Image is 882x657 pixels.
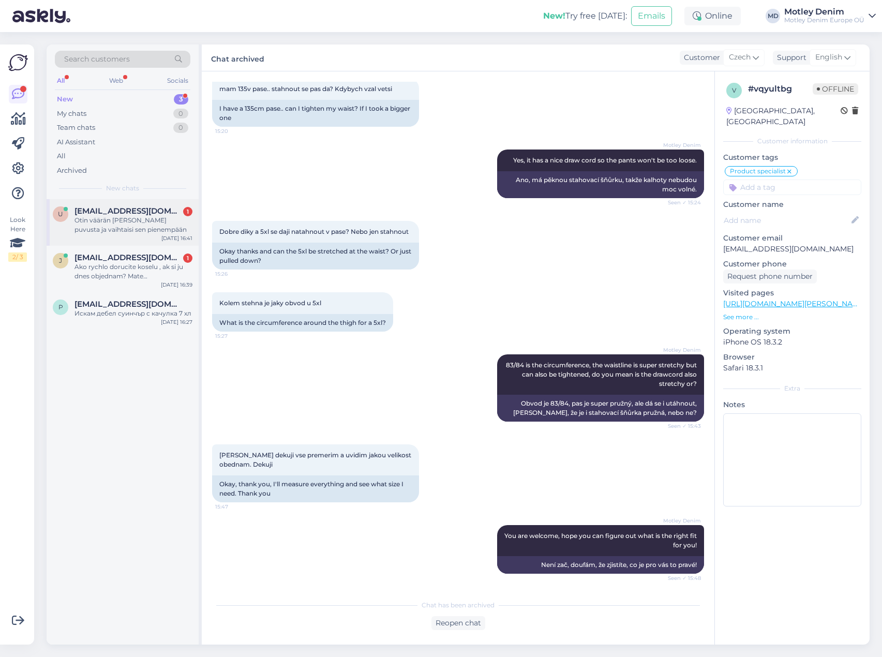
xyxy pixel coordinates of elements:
span: Motley Denim [662,141,701,149]
div: All [57,151,66,161]
div: What is the circumference around the thigh for a 5xl? [212,314,393,332]
div: Motley Denim Europe OÜ [784,16,864,24]
div: Web [107,74,125,87]
div: MD [766,9,780,23]
div: My chats [57,109,86,119]
span: 15:26 [215,270,254,278]
b: New! [543,11,565,21]
label: Chat archived [211,51,264,65]
div: Obvod je 83/84, pas je super pružný, ale dá se i utáhnout, [PERSON_NAME], že je i stahovací šňůrk... [497,395,704,422]
div: Request phone number [723,270,817,283]
span: p [58,303,63,311]
p: Notes [723,399,861,410]
p: [EMAIL_ADDRESS][DOMAIN_NAME] [723,244,861,255]
div: Socials [165,74,190,87]
div: Reopen chat [431,616,485,630]
div: Není zač, doufám, že zjistíte, co je pro vás to pravé! [497,556,704,574]
span: New chats [106,184,139,193]
div: Try free [DATE]: [543,10,627,22]
button: Emails [631,6,672,26]
span: 15:47 [215,503,254,511]
div: All [55,74,67,87]
p: iPhone OS 18.3.2 [723,337,861,348]
p: Browser [723,352,861,363]
div: Look Here [8,215,27,262]
span: 15:20 [215,127,254,135]
span: Motley Denim [662,346,701,354]
div: 3 [174,94,188,104]
div: Motley Denim [784,8,864,16]
div: Extra [723,384,861,393]
div: [DATE] 16:39 [161,281,192,289]
input: Add a tag [723,180,861,195]
a: Motley DenimMotley Denim Europe OÜ [784,8,876,24]
div: Customer information [723,137,861,146]
span: Offline [813,83,858,95]
p: Customer phone [723,259,861,270]
span: Motley Denim [662,517,701,525]
span: 83/84 is the circumference, the waistline is super stretchy but can also be tightened, do you mea... [506,361,698,387]
div: Support [773,52,806,63]
span: Seen ✓ 15:43 [662,422,701,430]
p: Customer name [723,199,861,210]
div: AI Assistant [57,137,95,147]
span: 15:27 [215,332,254,340]
span: j_bezek@yahoo.com [74,253,182,262]
input: Add name [724,215,849,226]
p: Operating system [723,326,861,337]
div: Okay, thank you, I'll measure everything and see what size I need. Thank you [212,475,419,502]
span: Seen ✓ 15:24 [662,199,701,206]
div: I have a 135cm pase.. can I tighten my waist? If I took a bigger one [212,100,419,127]
span: umeet59@yahoo.com [74,206,182,216]
p: See more ... [723,312,861,322]
span: u [58,210,63,218]
span: j [59,257,62,264]
div: Искам дебел суинчър с качулка 7 хл [74,309,192,318]
a: [URL][DOMAIN_NAME][PERSON_NAME] [723,299,866,308]
div: [DATE] 16:41 [161,234,192,242]
span: Kolem stehna je jaky obvod u 5xl [219,299,321,307]
span: mam 135v pase.. stahnout se pas da? Kdybych vzal vetsi [219,85,392,93]
div: 0 [173,123,188,133]
div: 0 [173,109,188,119]
span: English [815,52,842,63]
div: Ako rychlo dorucite koselu , ak si ju dnes objednam? Mate prevodnikvelkosti ??XL na cm napr. pas ... [74,262,192,281]
img: Askly Logo [8,53,28,72]
div: Archived [57,166,87,176]
span: Dobre diky a 5xl se daji natahnout v pase? Nebo jen stahnout [219,228,409,235]
div: New [57,94,73,104]
div: [GEOGRAPHIC_DATA], [GEOGRAPHIC_DATA] [726,106,841,127]
span: Product specialist [730,168,786,174]
div: 1 [183,253,192,263]
p: Visited pages [723,288,861,298]
div: Customer [680,52,720,63]
div: 2 / 3 [8,252,27,262]
span: Seen ✓ 15:48 [662,574,701,582]
span: penka_georgiev@abv.bg [74,300,182,309]
span: You are welcome, hope you can figure out what is the right fit for you! [504,532,698,549]
div: # vqyultbg [748,83,813,95]
div: Otin väärän [PERSON_NAME] puvusta ja vaihtaisi sen pienempään [74,216,192,234]
span: v [732,86,736,94]
div: Team chats [57,123,95,133]
p: Customer tags [723,152,861,163]
div: [DATE] 16:27 [161,318,192,326]
span: Yes, it has a nice draw cord so the pants won't be too loose. [513,156,697,164]
div: Online [684,7,741,25]
span: Czech [729,52,751,63]
div: 1 [183,207,192,216]
span: [PERSON_NAME] dekuji vse premerim a uvidim jakou velikost obednam. Dekuji [219,451,413,468]
p: Safari 18.3.1 [723,363,861,374]
p: Customer email [723,233,861,244]
span: Search customers [64,54,130,65]
div: Ano, má pěknou stahovací šňůrku, takže kalhoty nebudou moc volné. [497,171,704,198]
span: Chat has been archived [422,601,495,610]
div: Okay thanks and can the 5xl be stretched at the waist? Or just pulled down? [212,243,419,270]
